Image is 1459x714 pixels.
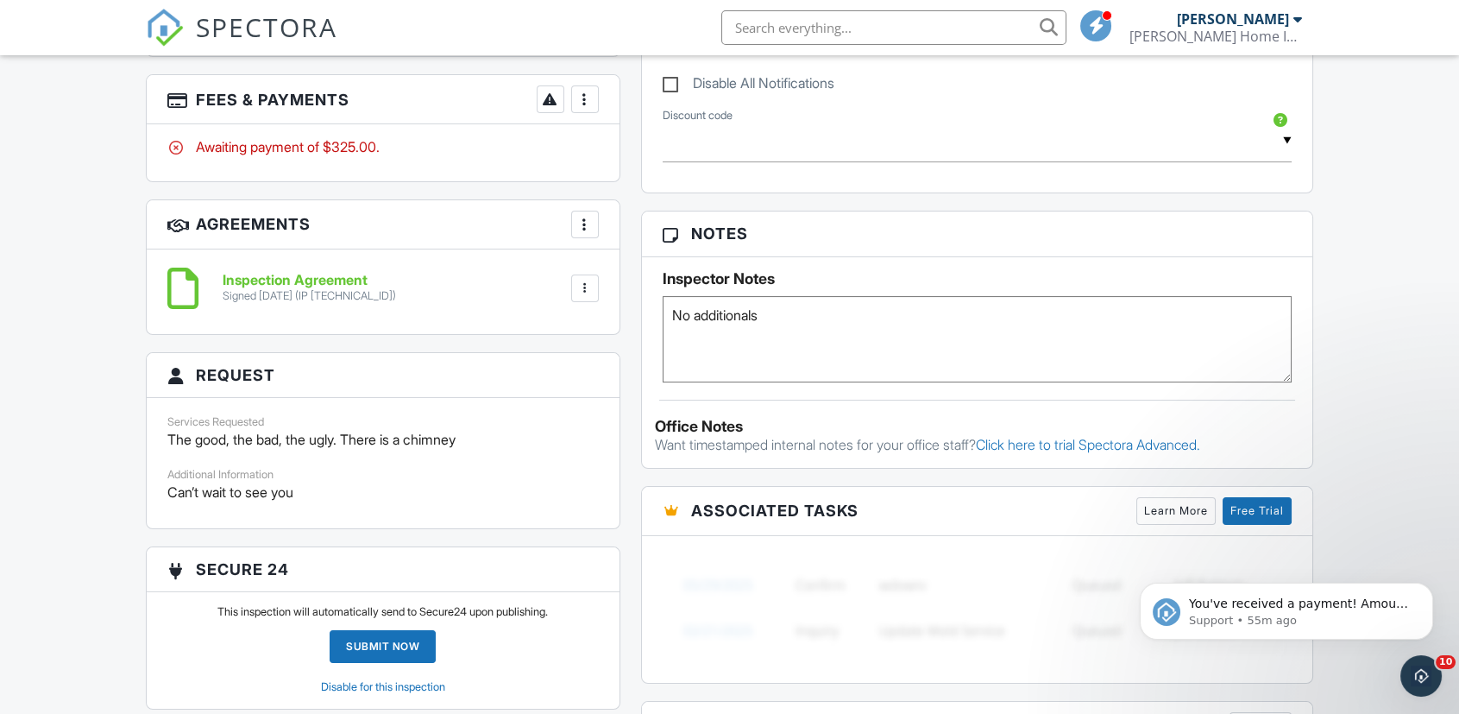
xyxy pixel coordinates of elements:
span: 10 [1436,655,1456,669]
p: The good, the bad, the ugly. There is a chimney [167,430,599,449]
label: Disable All Notifications [663,75,834,97]
textarea: No additionals [663,296,1292,382]
div: Awaiting payment of $325.00. [167,137,599,156]
input: Search everything... [721,10,1066,45]
h3: Secure 24 [147,547,619,592]
h3: Fees & Payments [147,75,619,124]
span: Associated Tasks [691,499,858,522]
div: Office Notes [655,418,1299,435]
div: [PERSON_NAME] [1177,10,1289,28]
div: Signed [DATE] (IP [TECHNICAL_ID]) [223,289,396,303]
label: Additional Information [167,468,274,481]
a: Inspection Agreement Signed [DATE] (IP [TECHNICAL_ID]) [223,273,396,303]
span: SPECTORA [196,9,337,45]
h6: Inspection Agreement [223,273,396,288]
h3: Agreements [147,200,619,250]
p: Can’t wait to see you [167,483,599,502]
h5: Inspector Notes [663,270,1292,287]
p: Want timestamped internal notes for your office staff? [655,435,1299,454]
h3: Notes [642,212,1312,256]
img: The Best Home Inspection Software - Spectora [146,9,184,47]
iframe: Intercom notifications message [1114,547,1459,667]
img: blurred-tasks-251b60f19c3f713f9215ee2a18cbf2105fc2d72fcd585247cf5e9ec0c957c1dd.png [663,549,1292,666]
h3: Request [147,353,619,398]
a: Submit Now [330,630,436,663]
a: Click here to trial Spectora Advanced. [976,436,1200,453]
div: Bjostad Home Inspections [1129,28,1302,45]
label: Services Requested [167,415,264,428]
a: Free Trial [1223,497,1292,525]
p: This inspection will automatically send to Secure24 upon publishing. [217,605,548,619]
iframe: Intercom live chat [1400,655,1442,697]
a: SPECTORA [146,23,337,60]
label: Discount code [663,108,733,123]
a: Disable for this inspection [321,680,445,693]
a: Learn More [1136,497,1216,525]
